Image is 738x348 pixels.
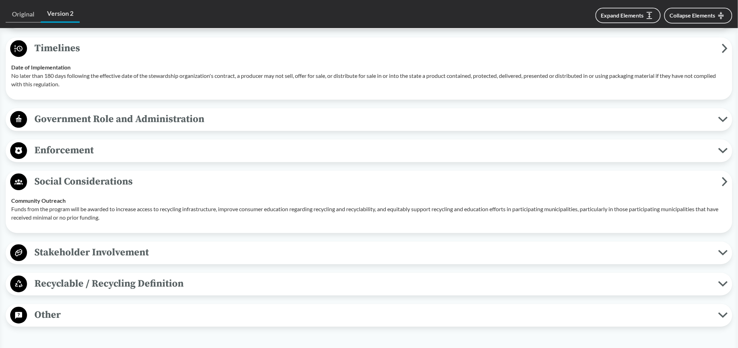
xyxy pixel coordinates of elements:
[8,275,730,293] button: Recyclable / Recycling Definition
[11,205,727,222] p: Funds from the program will be awarded to increase access to recycling infrastructure, improve co...
[8,111,730,128] button: Government Role and Administration
[27,142,718,158] span: Enforcement
[8,142,730,160] button: Enforcement
[8,173,730,191] button: Social Considerations
[8,306,730,324] button: Other
[27,276,718,292] span: Recyclable / Recycling Definition
[595,8,661,23] button: Expand Elements
[27,307,718,323] span: Other
[41,6,80,23] a: Version 2
[11,197,66,204] strong: Community Outreach
[27,40,722,56] span: Timelines
[27,245,718,260] span: Stakeholder Involvement
[8,244,730,262] button: Stakeholder Involvement
[6,6,41,22] a: Original
[11,64,71,71] strong: Date of Implementation
[27,111,718,127] span: Government Role and Administration
[664,8,732,24] button: Collapse Elements
[27,174,722,189] span: Social Considerations
[11,72,727,88] p: No later than 180 days following the effective date of the stewardship organization's contract, a...
[8,40,730,58] button: Timelines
